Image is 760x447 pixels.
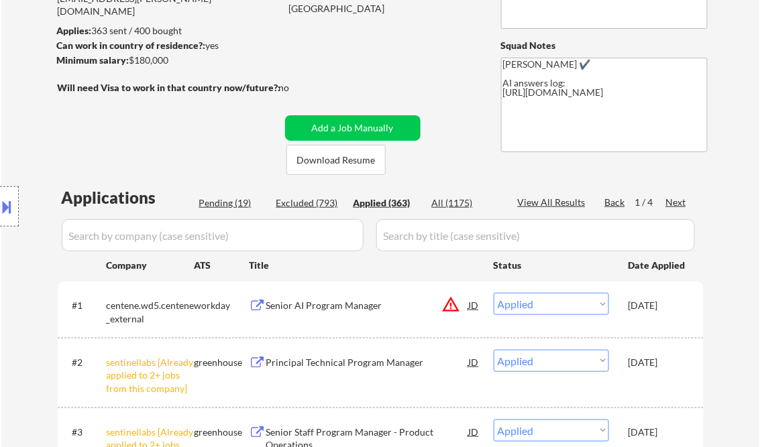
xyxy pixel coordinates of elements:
[501,39,708,52] div: Squad Notes
[266,299,469,312] div: Senior AI Program Manager
[629,426,688,439] div: [DATE]
[635,196,666,209] div: 1 / 4
[276,196,343,210] div: Excluded (793)
[666,196,688,209] div: Next
[629,356,688,369] div: [DATE]
[354,196,421,210] div: Applied (363)
[468,293,481,317] div: JD
[57,40,206,51] strong: Can work in country of residence?:
[285,115,421,141] button: Add a Job Manually
[468,350,481,374] div: JD
[376,219,695,251] input: Search by title (case sensitive)
[518,196,590,209] div: View All Results
[494,253,609,277] div: Status
[468,420,481,444] div: JD
[107,356,195,395] div: sentinellabs [Already applied to 2+ jobs from this company]
[250,259,481,272] div: Title
[286,145,386,175] button: Download Resume
[57,24,280,38] div: 363 sent / 400 bought
[266,356,469,369] div: Principal Technical Program Manager
[279,81,317,94] div: no
[605,196,627,209] div: Back
[57,54,280,67] div: $180,000
[629,259,688,272] div: Date Applied
[72,356,96,369] div: #2
[57,39,276,52] div: yes
[57,54,129,66] strong: Minimum salary:
[195,356,250,369] div: greenhouse
[432,196,499,210] div: All (1175)
[629,299,688,312] div: [DATE]
[57,25,92,36] strong: Applies:
[442,295,461,314] button: warning_amber
[72,426,96,439] div: #3
[195,426,250,439] div: greenhouse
